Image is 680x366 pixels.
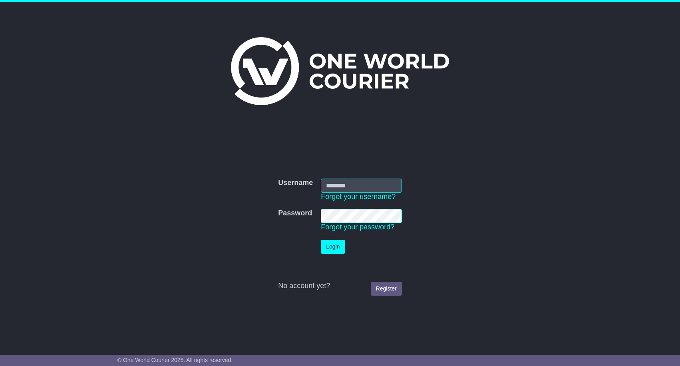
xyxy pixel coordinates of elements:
[117,357,233,363] span: © One World Courier 2025. All rights reserved.
[371,282,402,296] a: Register
[321,240,345,254] button: Login
[278,282,402,290] div: No account yet?
[321,223,394,231] a: Forgot your password?
[321,193,396,201] a: Forgot your username?
[278,209,312,218] label: Password
[278,179,313,187] label: Username
[231,37,449,105] img: One World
